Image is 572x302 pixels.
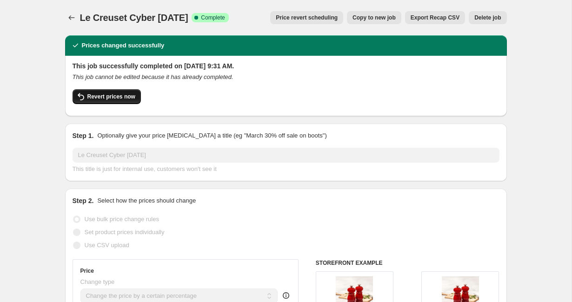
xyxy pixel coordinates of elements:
span: Set product prices individually [85,229,165,236]
span: Revert prices now [87,93,135,100]
span: Copy to new job [353,14,396,21]
h2: This job successfully completed on [DATE] 9:31 AM. [73,61,499,71]
span: Use CSV upload [85,242,129,249]
input: 30% off holiday sale [73,148,499,163]
button: Revert prices now [73,89,141,104]
button: Export Recap CSV [405,11,465,24]
p: Optionally give your price [MEDICAL_DATA] a title (eg "March 30% off sale on boots") [97,131,326,140]
button: Price revert scheduling [270,11,343,24]
button: Delete job [469,11,506,24]
div: help [281,291,291,300]
span: Complete [201,14,225,21]
h2: Step 2. [73,196,94,205]
span: Le Creuset Cyber [DATE] [80,13,188,23]
h2: Step 1. [73,131,94,140]
span: Change type [80,278,115,285]
h6: STOREFRONT EXAMPLE [316,259,499,267]
button: Price change jobs [65,11,78,24]
h3: Price [80,267,94,275]
span: This title is just for internal use, customers won't see it [73,165,217,172]
span: Price revert scheduling [276,14,338,21]
p: Select how the prices should change [97,196,196,205]
button: Copy to new job [347,11,401,24]
i: This job cannot be edited because it has already completed. [73,73,233,80]
span: Use bulk price change rules [85,216,159,223]
span: Delete job [474,14,501,21]
span: Export Recap CSV [411,14,459,21]
h2: Prices changed successfully [82,41,165,50]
